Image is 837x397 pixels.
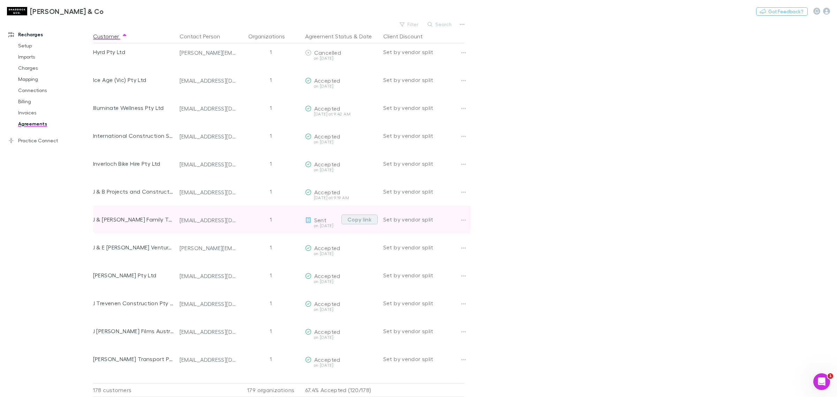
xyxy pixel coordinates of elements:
div: [PERSON_NAME][EMAIL_ADDRESS][PERSON_NAME][DOMAIN_NAME] [180,245,237,252]
div: J & E [PERSON_NAME] Ventures Pty Ltd [93,233,174,261]
a: Charges [11,62,98,74]
div: [EMAIL_ADDRESS][DOMAIN_NAME] [180,300,237,307]
div: 1 [240,66,302,94]
div: Set by vendor split [383,233,464,261]
div: 1 [240,178,302,205]
a: Setup [11,40,98,51]
a: Recharges [1,29,98,40]
div: Illuminate Wellness Pty Ltd [93,94,174,122]
div: [DATE] at 9:42 AM [305,112,378,116]
span: Accepted [314,300,340,307]
a: Imports [11,51,98,62]
div: Set by vendor split [383,178,464,205]
span: Accepted [314,133,340,140]
div: on [DATE] [305,363,378,367]
a: Mapping [11,74,98,85]
div: [EMAIL_ADDRESS][DOMAIN_NAME] [180,328,237,335]
span: Accepted [314,105,340,112]
iframe: Intercom live chat [813,373,830,390]
div: 1 [240,233,302,261]
div: on [DATE] [305,84,378,88]
div: J & B Projects and Construction Pty Ltd [93,178,174,205]
button: Copy link [341,215,378,224]
div: on [DATE] [305,252,378,256]
a: Practice Connect [1,135,98,146]
div: 1 [240,289,302,317]
span: Accepted [314,272,340,279]
div: Set by vendor split [383,205,464,233]
button: Customer [93,29,127,43]
div: 1 [240,345,302,373]
div: 1 [240,261,302,289]
div: on [DATE] [305,307,378,312]
div: International Construction Services Pty Ltd [93,122,174,150]
div: [PERSON_NAME] Pty Ltd [93,261,174,289]
span: Accepted [314,189,340,195]
button: Client Discount [383,29,431,43]
div: on [DATE] [305,279,378,284]
span: Accepted [314,77,340,84]
div: [EMAIL_ADDRESS][DOMAIN_NAME] [180,217,237,224]
div: [EMAIL_ADDRESS][DOMAIN_NAME] [180,356,237,363]
div: Hyrd Pty Ltd [93,38,174,66]
button: Got Feedback? [756,7,808,16]
div: on [DATE] [305,168,378,172]
div: Set by vendor split [383,94,464,122]
a: Connections [11,85,98,96]
div: & [305,29,378,43]
div: 178 customers [93,383,177,397]
button: Filter [396,20,423,29]
button: Search [424,20,456,29]
div: [EMAIL_ADDRESS][DOMAIN_NAME] [180,77,237,84]
div: 1 [240,38,302,66]
div: on [DATE] [305,224,339,228]
div: on [DATE] [305,335,378,339]
div: Set by vendor split [383,66,464,94]
button: Contact Person [180,29,228,43]
div: on [DATE] [305,56,378,60]
div: Ice Age (Vic) Pty Ltd [93,66,174,94]
div: J [PERSON_NAME] Films Australia Pty Ltd [93,317,174,345]
div: [EMAIL_ADDRESS][DOMAIN_NAME] [180,105,237,112]
div: Set by vendor split [383,122,464,150]
a: Invoices [11,107,98,118]
div: [DATE] at 9:19 AM [305,196,378,200]
h3: [PERSON_NAME] & Co [30,7,104,15]
div: [EMAIL_ADDRESS][DOMAIN_NAME] [180,161,237,168]
div: [EMAIL_ADDRESS][DOMAIN_NAME] [180,272,237,279]
button: Organizations [248,29,293,43]
p: 67.4% Accepted (120/178) [305,383,378,397]
div: [EMAIL_ADDRESS][DOMAIN_NAME] [180,133,237,140]
div: Set by vendor split [383,261,464,289]
div: Set by vendor split [383,38,464,66]
div: 1 [240,122,302,150]
a: [PERSON_NAME] & Co [3,3,108,20]
div: Set by vendor split [383,345,464,373]
a: Agreements [11,118,98,129]
div: [PERSON_NAME][EMAIL_ADDRESS][DOMAIN_NAME] [180,49,237,56]
div: Set by vendor split [383,317,464,345]
div: Set by vendor split [383,289,464,317]
div: J & [PERSON_NAME] Family Tust [93,205,174,233]
span: Accepted [314,161,340,167]
div: [EMAIL_ADDRESS][DOMAIN_NAME] [180,189,237,196]
button: Date [359,29,372,43]
span: Cancelled [314,49,341,56]
div: 1 [240,205,302,233]
img: Shaddock & Co's Logo [7,7,27,15]
a: Billing [11,96,98,107]
span: Accepted [314,328,340,335]
div: 1 [240,150,302,178]
span: Accepted [314,245,340,251]
span: 1 [828,373,833,379]
div: 1 [240,94,302,122]
span: Accepted [314,356,340,363]
div: [PERSON_NAME] Transport Pty Ltd [93,345,174,373]
div: 179 organizations [240,383,302,397]
div: on [DATE] [305,140,378,144]
button: Agreement Status [305,29,352,43]
span: Sent [314,217,326,223]
div: Inverloch Bike Hire Pty Ltd [93,150,174,178]
div: J Trevenen Construction Pty Ltd [93,289,174,317]
div: 1 [240,317,302,345]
